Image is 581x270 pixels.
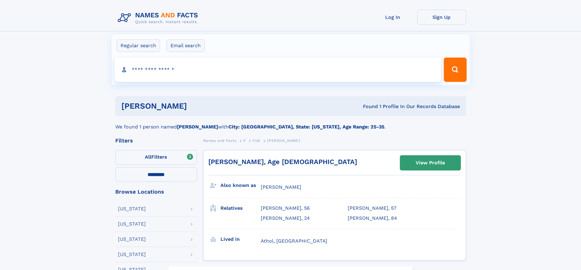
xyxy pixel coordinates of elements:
img: Logo Names and Facts [115,10,203,26]
h3: Relatives [221,203,261,213]
div: [US_STATE] [118,206,146,211]
label: Filters [115,150,197,165]
div: We found 1 person named with . [115,116,466,131]
span: All [145,154,151,160]
a: [PERSON_NAME], 24 [261,215,310,222]
div: Found 1 Profile In Our Records Database [275,103,460,110]
h3: Also known as [221,180,261,191]
span: F [243,139,246,143]
b: City: [GEOGRAPHIC_DATA], State: [US_STATE], Age Range: 25-35 [228,124,384,130]
input: search input [115,58,441,82]
div: [US_STATE] [118,222,146,226]
div: [US_STATE] [118,252,146,257]
button: Search Button [444,58,466,82]
a: [PERSON_NAME], 56 [261,205,310,212]
span: [PERSON_NAME] [267,139,300,143]
span: [PERSON_NAME] [261,184,301,190]
b: [PERSON_NAME] [177,124,218,130]
a: F [243,137,246,144]
a: [PERSON_NAME], 57 [348,205,396,212]
a: [PERSON_NAME], 84 [348,215,397,222]
h1: [PERSON_NAME] [121,102,275,110]
div: Browse Locations [115,189,197,195]
div: [US_STATE] [118,237,146,242]
a: Fish [253,137,260,144]
div: Filters [115,138,197,143]
span: Fish [253,139,260,143]
a: View Profile [400,156,461,170]
label: Email search [167,39,205,52]
span: Athol, [GEOGRAPHIC_DATA] [261,238,327,244]
h3: Lived in [221,234,261,244]
a: Log In [368,10,417,25]
div: View Profile [416,156,445,170]
a: [PERSON_NAME], Age [DEMOGRAPHIC_DATA] [208,158,357,166]
a: Sign Up [417,10,466,25]
label: Regular search [117,39,160,52]
a: Names and Facts [203,137,237,144]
